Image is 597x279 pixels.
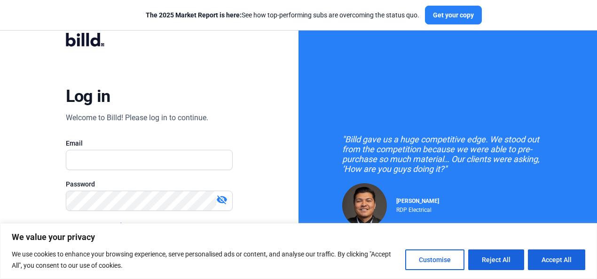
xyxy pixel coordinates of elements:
[396,198,439,204] span: [PERSON_NAME]
[216,194,228,205] mat-icon: visibility_off
[146,10,419,20] div: See how top-performing subs are overcoming the status quo.
[66,139,233,148] div: Email
[342,183,387,228] img: Raul Pacheco
[66,112,208,124] div: Welcome to Billd! Please log in to continue.
[425,6,482,24] button: Get your copy
[146,11,242,19] span: The 2025 Market Report is here:
[396,204,439,213] div: RDP Electrical
[342,134,554,174] div: "Billd gave us a huge competitive edge. We stood out from the competition because we were able to...
[528,249,585,270] button: Accept All
[405,249,464,270] button: Customise
[468,249,524,270] button: Reject All
[66,86,110,107] div: Log in
[66,220,125,231] button: Forgot password
[12,232,585,243] p: We value your privacy
[66,179,233,189] div: Password
[12,248,398,271] p: We use cookies to enhance your browsing experience, serve personalised ads or content, and analys...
